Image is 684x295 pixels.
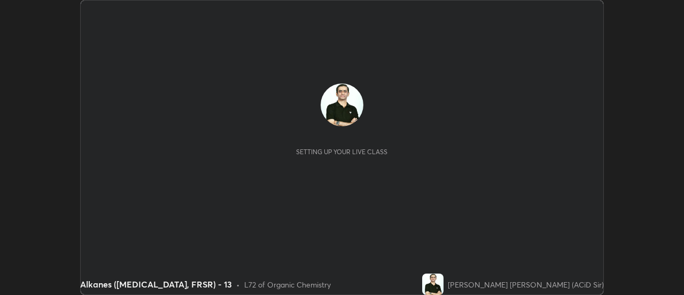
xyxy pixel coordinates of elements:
[422,274,444,295] img: 8523a2eda3b74f73a6399eed6244a16b.jpg
[448,279,604,290] div: [PERSON_NAME] [PERSON_NAME] (ACiD Sir)
[236,279,240,290] div: •
[296,148,387,156] div: Setting up your live class
[244,279,331,290] div: L72 of Organic Chemistry
[80,278,232,291] div: Alkanes ([MEDICAL_DATA], FRSR) - 13
[321,84,363,126] img: 8523a2eda3b74f73a6399eed6244a16b.jpg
